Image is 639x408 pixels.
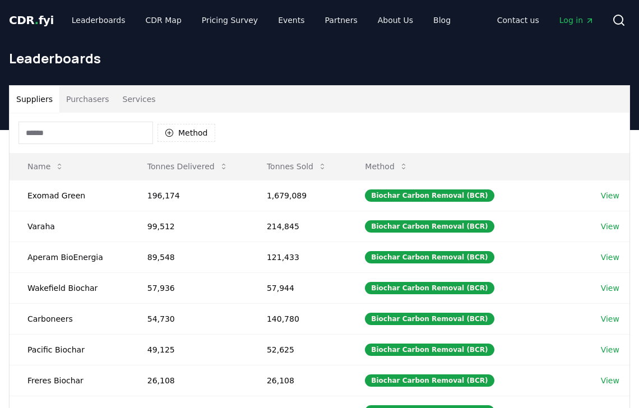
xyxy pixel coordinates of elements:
a: View [601,313,619,324]
div: Biochar Carbon Removal (BCR) [365,282,494,294]
td: Aperam BioEnergia [10,242,129,272]
td: Freres Biochar [10,365,129,396]
td: Varaha [10,211,129,242]
a: View [601,252,619,263]
a: Events [269,10,313,30]
td: 26,108 [249,365,347,396]
td: 49,125 [129,334,249,365]
td: 57,944 [249,272,347,303]
td: Pacific Biochar [10,334,129,365]
div: Biochar Carbon Removal (BCR) [365,251,494,263]
td: Exomad Green [10,180,129,211]
td: Carboneers [10,303,129,334]
td: 54,730 [129,303,249,334]
a: View [601,282,619,294]
a: Leaderboards [63,10,135,30]
td: 99,512 [129,211,249,242]
td: 52,625 [249,334,347,365]
div: Biochar Carbon Removal (BCR) [365,344,494,356]
button: Tonnes Sold [258,155,336,178]
a: Blog [424,10,460,30]
span: . [35,13,39,27]
div: Biochar Carbon Removal (BCR) [365,189,494,202]
span: CDR fyi [9,13,54,27]
td: 1,679,089 [249,180,347,211]
a: CDR Map [137,10,191,30]
td: 140,780 [249,303,347,334]
nav: Main [63,10,460,30]
button: Purchasers [59,86,116,113]
div: Biochar Carbon Removal (BCR) [365,374,494,387]
a: Partners [316,10,367,30]
td: 196,174 [129,180,249,211]
span: Log in [559,15,594,26]
td: 89,548 [129,242,249,272]
td: 121,433 [249,242,347,272]
a: Pricing Survey [193,10,267,30]
a: View [601,190,619,201]
div: Biochar Carbon Removal (BCR) [365,220,494,233]
a: CDR.fyi [9,12,54,28]
button: Method [158,124,215,142]
td: 214,845 [249,211,347,242]
h1: Leaderboards [9,49,630,67]
td: 57,936 [129,272,249,303]
a: View [601,344,619,355]
button: Suppliers [10,86,59,113]
button: Tonnes Delivered [138,155,237,178]
nav: Main [488,10,603,30]
a: About Us [369,10,422,30]
button: Method [356,155,417,178]
a: View [601,221,619,232]
a: View [601,375,619,386]
button: Services [116,86,163,113]
a: Log in [550,10,603,30]
td: 26,108 [129,365,249,396]
a: Contact us [488,10,548,30]
td: Wakefield Biochar [10,272,129,303]
button: Name [18,155,73,178]
div: Biochar Carbon Removal (BCR) [365,313,494,325]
